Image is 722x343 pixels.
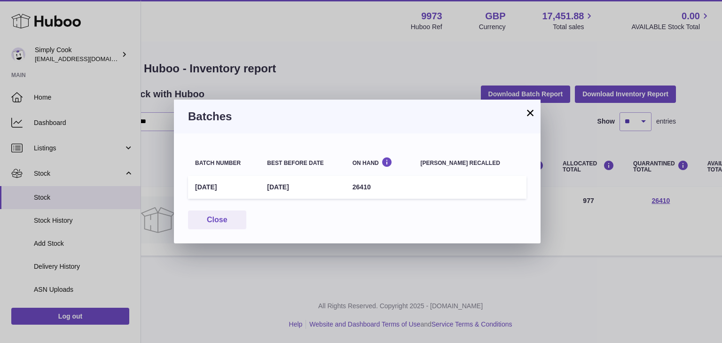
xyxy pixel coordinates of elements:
[353,157,407,166] div: On Hand
[421,160,519,166] div: [PERSON_NAME] recalled
[260,176,345,199] td: [DATE]
[345,176,414,199] td: 26410
[188,109,526,124] h3: Batches
[188,210,246,230] button: Close
[525,107,536,118] button: ×
[267,160,338,166] div: Best before date
[195,160,253,166] div: Batch number
[188,176,260,199] td: [DATE]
